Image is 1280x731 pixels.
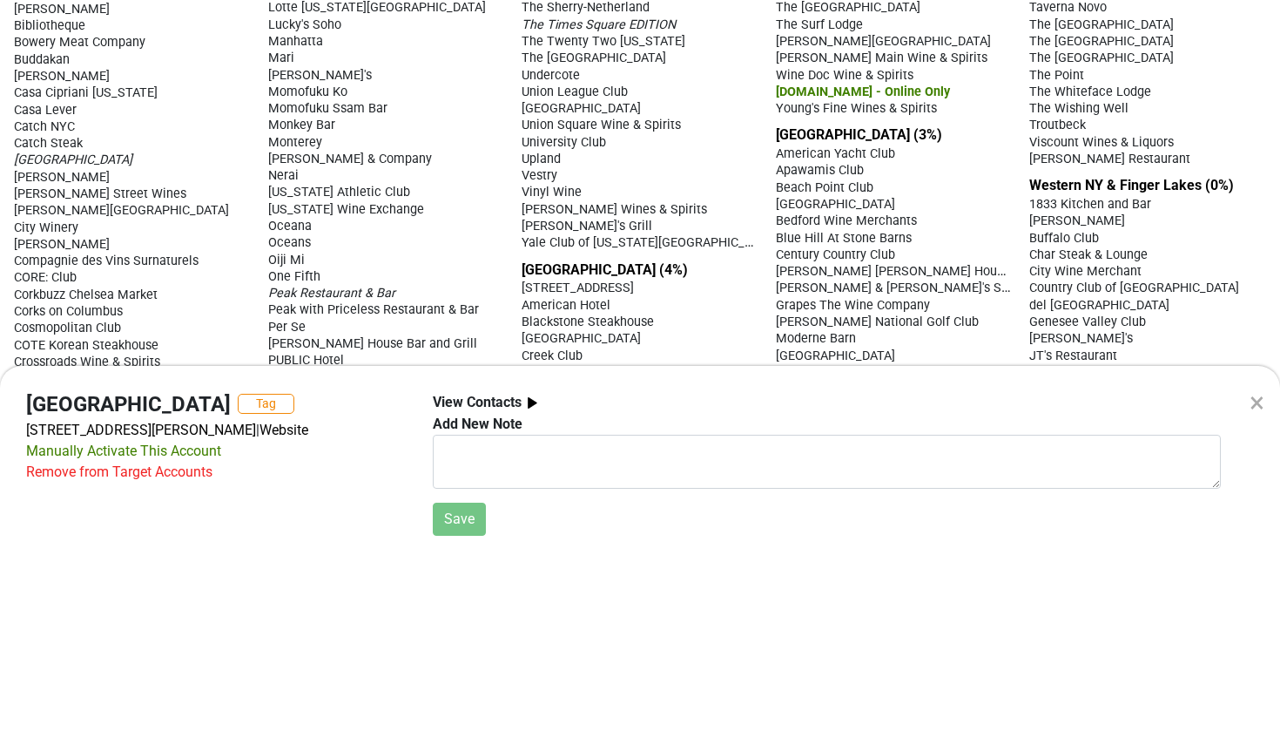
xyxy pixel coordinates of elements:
[433,503,486,536] button: Save
[26,422,256,438] a: [STREET_ADDRESS][PERSON_NAME]
[256,422,259,438] span: |
[238,394,294,414] button: Tag
[26,441,221,462] div: Manually Activate This Account
[26,462,212,483] div: Remove from Target Accounts
[1250,382,1264,423] div: ×
[433,394,522,410] b: View Contacts
[433,416,522,432] b: Add New Note
[26,392,231,417] h4: [GEOGRAPHIC_DATA]
[259,422,308,438] a: Website
[522,392,543,414] img: arrow_right.svg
